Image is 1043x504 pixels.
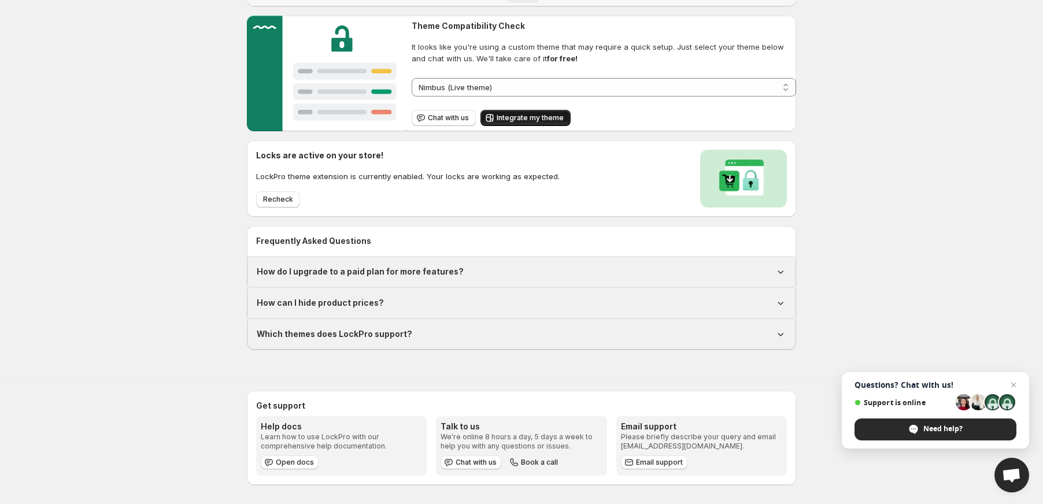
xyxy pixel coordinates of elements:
button: Integrate my theme [480,110,571,126]
button: Book a call [506,455,563,469]
div: Need help? [855,418,1016,440]
h3: Help docs [261,421,422,432]
h1: How can I hide product prices? [257,297,384,309]
p: LockPro theme extension is currently enabled. Your locks are working as expected. [256,171,560,182]
span: It looks like you're using a custom theme that may require a quick setup. Just select your theme ... [412,41,796,64]
button: Chat with us [412,110,476,126]
button: Recheck [256,191,300,207]
span: Support is online [855,398,952,407]
p: Please briefly describe your query and email [EMAIL_ADDRESS][DOMAIN_NAME]. [621,432,782,451]
button: Chat with us [441,455,501,469]
strong: for free! [547,54,578,63]
p: Learn how to use LockPro with our comprehensive help documentation. [261,432,422,451]
img: Locks activated [700,150,787,207]
a: Email support [621,455,687,469]
span: Chat with us [456,458,497,467]
h3: Talk to us [441,421,602,432]
p: We're online 8 hours a day, 5 days a week to help you with any questions or issues. [441,432,602,451]
h1: Which themes does LockPro support? [257,328,412,340]
span: Need help? [923,424,963,434]
span: Email support [636,458,683,467]
span: Close chat [1007,378,1020,392]
span: Recheck [263,195,293,204]
h3: Email support [621,421,782,432]
h2: Get support [256,400,787,412]
span: Integrate my theme [497,113,564,123]
h2: Frequently Asked Questions [256,235,787,247]
h2: Theme Compatibility Check [412,20,796,32]
h2: Locks are active on your store! [256,150,560,161]
h1: How do I upgrade to a paid plan for more features? [257,266,464,277]
img: Customer support [247,16,407,131]
a: Open docs [261,455,319,469]
span: Book a call [521,458,558,467]
span: Chat with us [428,113,469,123]
span: Open docs [276,458,314,467]
span: Questions? Chat with us! [855,380,1016,390]
div: Open chat [994,458,1029,492]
